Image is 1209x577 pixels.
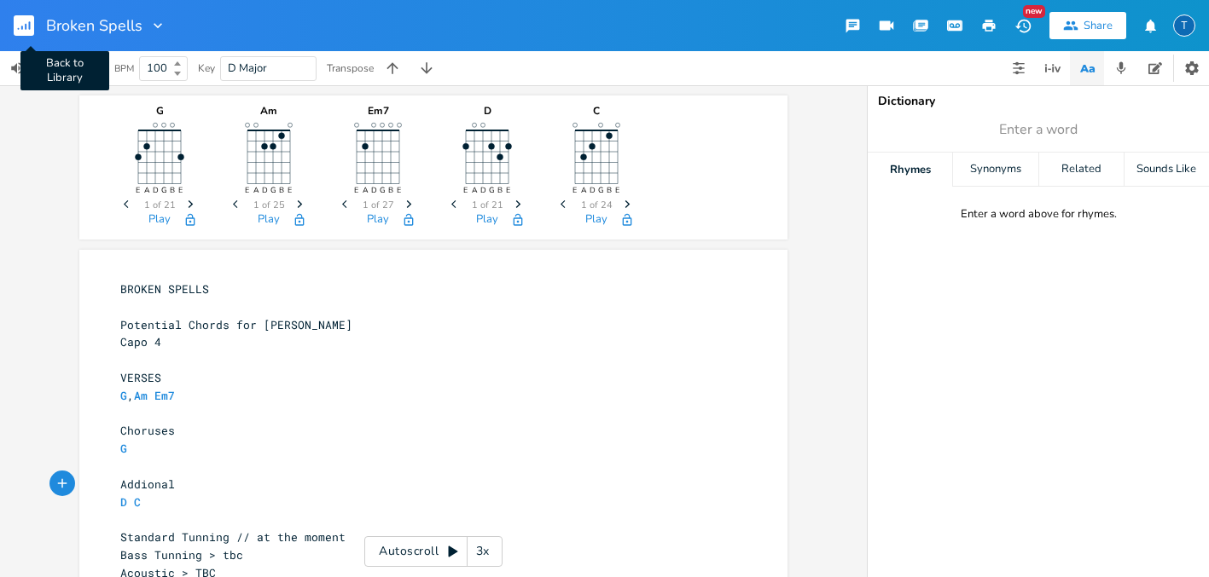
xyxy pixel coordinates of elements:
span: VERSES [120,370,161,385]
text: D [590,185,596,195]
text: B [607,185,612,195]
span: G [120,388,127,403]
text: E [573,185,577,195]
text: E [354,185,358,195]
span: BROKEN SPELLS [120,281,209,297]
text: E [463,185,468,195]
div: Dictionary [878,95,1199,107]
text: A [363,185,369,195]
button: Back to Library [14,5,48,46]
span: Standard Tunning // at the moment [120,529,346,545]
text: G [270,185,276,195]
div: Share [1084,18,1113,33]
span: Am [134,388,148,403]
div: Transpose [327,63,374,73]
button: Play [148,213,171,228]
text: G [489,185,495,195]
text: D [262,185,268,195]
text: D [371,185,377,195]
text: E [506,185,510,195]
text: E [288,185,292,195]
text: G [598,185,604,195]
span: Capo 4 [120,334,161,349]
span: Choruses [120,423,175,438]
div: D [445,106,530,116]
button: Share [1049,12,1126,39]
text: E [397,185,401,195]
span: C [134,494,141,510]
span: Addional [120,476,175,492]
span: G [120,441,127,456]
button: Play [476,213,498,228]
text: E [245,185,249,195]
text: B [170,185,175,195]
div: G [117,106,202,116]
span: D Major [228,61,267,76]
text: A [581,185,587,195]
div: The Killing Tide [1173,14,1195,37]
button: Play [585,213,607,228]
text: E [136,185,140,195]
text: G [161,185,167,195]
div: C [554,106,639,116]
text: A [144,185,150,195]
button: T [1173,6,1195,45]
div: Autoscroll [364,536,503,567]
text: B [497,185,503,195]
div: New [1023,5,1045,18]
span: 1 of 27 [363,200,394,210]
button: Play [367,213,389,228]
div: Am [226,106,311,116]
span: 1 of 21 [144,200,176,210]
div: Enter a word above for rhymes. [961,207,1117,222]
text: A [253,185,259,195]
text: A [472,185,478,195]
span: 1 of 24 [581,200,613,210]
div: BPM [114,64,134,73]
button: Play [258,213,280,228]
text: G [380,185,386,195]
span: , [120,388,175,403]
span: 1 of 21 [472,200,503,210]
div: Synonyms [953,153,1038,187]
div: 3x [468,536,498,567]
text: E [615,185,619,195]
span: Broken Spells [46,18,142,33]
span: Em7 [154,388,175,403]
div: Key [198,63,215,73]
text: D [480,185,486,195]
text: B [388,185,393,195]
span: Potential Chords for [PERSON_NAME] [120,317,352,332]
span: D [120,494,127,510]
div: Sounds Like [1125,153,1209,187]
span: 1 of 25 [253,200,285,210]
span: Enter a word [999,120,1078,140]
span: Bass Tunning > tbc [120,547,243,563]
text: E [178,185,183,195]
text: D [153,185,159,195]
text: B [279,185,284,195]
button: New [1006,10,1040,41]
div: Rhymes [868,153,952,187]
div: Em7 [335,106,421,116]
div: Related [1039,153,1124,187]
